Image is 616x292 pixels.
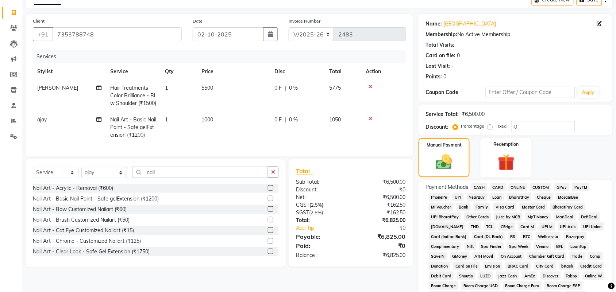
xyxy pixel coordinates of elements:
[429,262,450,270] span: Donation
[508,232,518,241] span: RS
[33,63,106,80] th: Stylist
[544,281,583,290] span: Room Charge EGP
[37,85,78,91] span: [PERSON_NAME]
[429,272,454,280] span: Debit Card
[471,183,487,191] span: CASH
[520,203,547,211] span: Master Card
[472,232,505,241] span: Card (DL Bank)
[34,50,411,63] div: Services
[296,167,313,175] span: Total
[479,242,504,250] span: Spa Finder
[290,186,351,194] div: Discount:
[431,153,457,171] img: _cash.svg
[426,31,605,38] div: No Active Membership
[33,216,130,224] div: Nail Art - Brush Customized Nailart (₹50)
[351,178,411,186] div: ₹6,500.00
[289,84,298,92] span: 0 %
[530,183,551,191] span: CUSTOM
[474,203,491,211] span: Family
[165,116,168,123] span: 1
[583,272,605,280] span: Online W
[429,281,458,290] span: Room Charge
[473,252,496,260] span: ATH Movil
[311,210,322,215] span: 2.5%
[505,262,531,270] span: BRAC Card
[426,123,448,131] div: Discount:
[165,85,168,91] span: 1
[444,20,496,28] a: [GEOGRAPHIC_DATA]
[290,241,351,250] div: Paid:
[484,222,496,231] span: TCL
[558,222,578,231] span: UPI Axis
[581,222,604,231] span: UPI Union
[429,252,447,260] span: SaveIN
[539,222,555,231] span: UPI M
[289,116,298,124] span: 0 %
[429,193,450,201] span: PhonePe
[274,116,282,124] span: 0 F
[578,262,605,270] span: Credit Card
[429,232,469,241] span: Card (Indian Bank)
[53,27,182,41] input: Search by Name/Mobile/Email/Code
[490,183,506,191] span: CARD
[572,183,590,191] span: PayTM
[457,203,471,211] span: Bank
[290,252,351,259] div: Balance :
[467,193,488,201] span: NearBuy
[201,116,213,123] span: 1000
[429,213,461,221] span: UPI BharatPay
[457,52,460,59] div: 0
[289,18,320,24] label: Invoice Number
[351,186,411,194] div: ₹0
[469,222,481,231] span: THD
[285,116,286,124] span: |
[33,248,150,256] div: Nail Art - Clear Look - Safe Gel Extension (₹1750)
[270,63,325,80] th: Disc
[429,203,454,211] span: MI Voucher
[329,116,341,123] span: 1050
[351,201,411,209] div: ₹162.50
[110,116,156,138] span: Nail Art - Basic Nail Paint - Safe gelExtension (₹1200)
[290,201,351,209] div: ( )
[494,141,519,148] label: Redemption
[426,31,458,38] div: Membership:
[525,213,551,221] span: MyT Money
[559,262,575,270] span: bKash
[461,281,500,290] span: Room Charge USD
[426,41,455,49] div: Total Visits:
[361,63,406,80] th: Action
[453,262,480,270] span: Card on File
[564,272,580,280] span: Tabby
[483,262,503,270] span: Envision
[444,73,447,81] div: 0
[461,123,485,129] label: Percentage
[33,195,159,203] div: Nail Art - Basic Nail Paint - Safe gelExtension (₹1200)
[33,18,45,24] label: Client
[329,85,341,91] span: 5775
[478,272,493,280] span: LUZO
[351,241,411,250] div: ₹0
[521,232,533,241] span: BTC
[534,242,551,250] span: Venmo
[426,183,469,191] span: Payment Methods
[503,281,542,290] span: Room Charge Euro
[496,272,519,280] span: Jazz Cash
[496,123,507,129] label: Fixed
[564,232,587,241] span: Razorpay
[534,262,556,270] span: City Card
[507,242,531,250] span: Spa Week
[554,242,566,250] span: BFL
[33,237,141,245] div: Nail Art - Chrome - Customized Nailart (₹125)
[554,213,576,221] span: MariDeal
[296,209,309,216] span: SGST
[536,232,561,241] span: Wellnessta
[33,27,53,41] button: +91
[518,222,536,231] span: Card M
[486,87,575,98] input: Enter Offer / Coupon Code
[201,85,213,91] span: 5500
[351,252,411,259] div: ₹6,825.00
[427,142,462,148] label: Manual Payment
[527,252,567,260] span: Chamber Gift Card
[464,213,491,221] span: Other Cards
[37,116,47,123] span: ajay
